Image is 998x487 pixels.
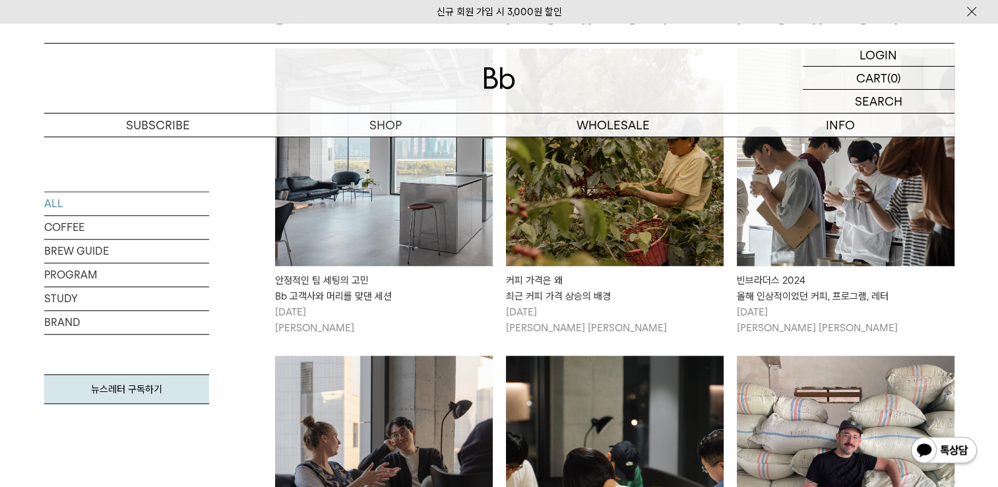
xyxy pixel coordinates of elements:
a: CART (0) [803,67,954,90]
a: STUDY [44,287,209,310]
a: 신규 회원 가입 시 3,000원 할인 [437,6,562,18]
p: [DATE] [PERSON_NAME] [PERSON_NAME] [506,304,724,336]
p: WHOLESALE [499,114,727,137]
a: 뉴스레터 구독하기 [44,374,209,404]
a: 커피 가격은 왜최근 커피 가격 상승의 배경 커피 가격은 왜최근 커피 가격 상승의 배경 [DATE][PERSON_NAME] [PERSON_NAME] [506,48,724,336]
p: (0) [887,67,901,89]
img: 안정적인 팀 세팅의 고민 Bb 고객사와 머리를 맞댄 세션 [275,48,493,266]
div: 빈브라더스 2024 올해 인상적이었던 커피, 프로그램, 레터 [737,273,954,304]
img: 로고 [483,67,515,89]
p: SEARCH [855,90,902,113]
div: 안정적인 팀 세팅의 고민 Bb 고객사와 머리를 맞댄 세션 [275,273,493,304]
a: PROGRAM [44,263,209,286]
p: CART [856,67,887,89]
a: SUBSCRIBE [44,114,272,137]
img: 빈브라더스 2024올해 인상적이었던 커피, 프로그램, 레터 [737,48,954,266]
a: ALL [44,192,209,215]
a: BREW GUIDE [44,240,209,263]
a: SHOP [272,114,499,137]
p: INFO [727,114,954,137]
a: LOGIN [803,44,954,67]
img: 커피 가격은 왜최근 커피 가격 상승의 배경 [506,48,724,266]
div: 커피 가격은 왜 최근 커피 가격 상승의 배경 [506,273,724,304]
p: [DATE] [PERSON_NAME] [275,304,493,336]
a: 안정적인 팀 세팅의 고민 Bb 고객사와 머리를 맞댄 세션 안정적인 팀 세팅의 고민Bb 고객사와 머리를 맞댄 세션 [DATE][PERSON_NAME] [275,48,493,336]
img: 카카오톡 채널 1:1 채팅 버튼 [910,436,978,467]
p: LOGIN [859,44,897,66]
a: BRAND [44,311,209,334]
a: COFFEE [44,216,209,239]
a: 빈브라더스 2024올해 인상적이었던 커피, 프로그램, 레터 빈브라더스 2024올해 인상적이었던 커피, 프로그램, 레터 [DATE][PERSON_NAME] [PERSON_NAME] [737,48,954,336]
p: [DATE] [PERSON_NAME] [PERSON_NAME] [737,304,954,336]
